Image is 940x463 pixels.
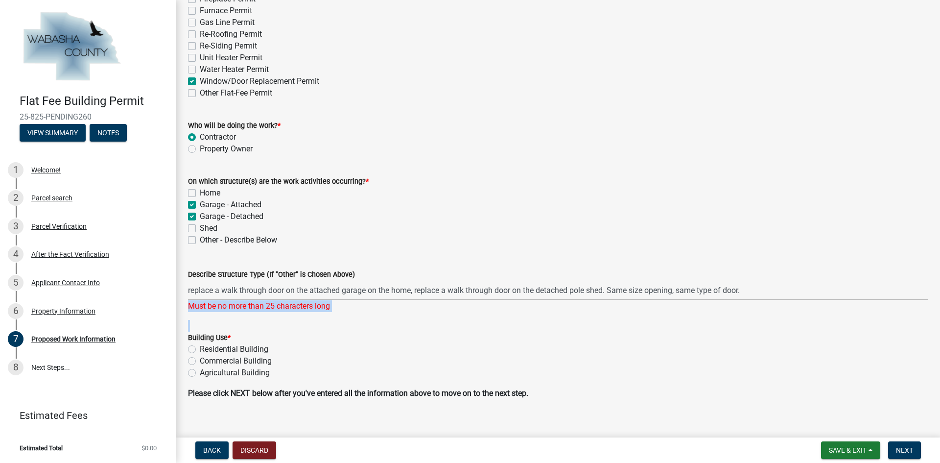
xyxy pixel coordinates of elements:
[8,190,23,206] div: 2
[896,446,913,454] span: Next
[188,122,281,129] label: Who will be doing the work?
[20,129,86,137] wm-modal-confirm: Summary
[90,124,127,142] button: Notes
[200,343,268,355] label: Residential Building
[31,336,116,342] div: Proposed Work Information
[200,355,272,367] label: Commercial Building
[188,178,369,185] label: On which structure(s) are the work activities occurring?
[31,167,61,173] div: Welcome!
[31,195,72,201] div: Parcel search
[200,234,277,246] label: Other - Describe Below
[200,199,261,211] label: Garage - Attached
[200,17,255,28] label: Gas Line Permit
[31,279,100,286] div: Applicant Contact Info
[200,40,257,52] label: Re-Siding Permit
[200,211,263,222] label: Garage - Detached
[200,5,252,17] label: Furnace Permit
[8,219,23,234] div: 3
[8,331,23,347] div: 7
[200,87,272,99] label: Other Flat-Fee Permit
[8,246,23,262] div: 4
[195,441,229,459] button: Back
[200,143,253,155] label: Property Owner
[8,406,161,425] a: Estimated Fees
[200,222,217,234] label: Shed
[203,446,221,454] span: Back
[20,112,157,122] span: 25-825-PENDING260
[200,28,262,40] label: Re-Roofing Permit
[188,271,355,278] label: Describe Structure Type (If "Other" is Chosen Above)
[188,300,928,312] div: Must be no more than 25 characters long
[200,64,269,75] label: Water Heater Permit
[20,445,63,451] span: Estimated Total
[821,441,880,459] button: Save & Exit
[141,445,157,451] span: $0.00
[90,129,127,137] wm-modal-confirm: Notes
[200,187,220,199] label: Home
[8,162,23,178] div: 1
[8,275,23,291] div: 5
[233,441,276,459] button: Discard
[200,75,319,87] label: Window/Door Replacement Permit
[31,308,95,315] div: Property Information
[31,223,87,230] div: Parcel Verification
[188,389,528,398] strong: Please click NEXT below after you've entered all the information above to move on to the next step.
[8,360,23,375] div: 8
[20,124,86,142] button: View Summary
[200,367,270,379] label: Agricultural Building
[200,131,236,143] label: Contractor
[888,441,921,459] button: Next
[200,52,262,64] label: Unit Heater Permit
[829,446,867,454] span: Save & Exit
[8,303,23,319] div: 6
[20,10,123,84] img: Wabasha County, Minnesota
[31,251,109,258] div: After the Fact Verification
[20,94,168,108] h4: Flat Fee Building Permit
[188,335,231,341] label: Building Use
